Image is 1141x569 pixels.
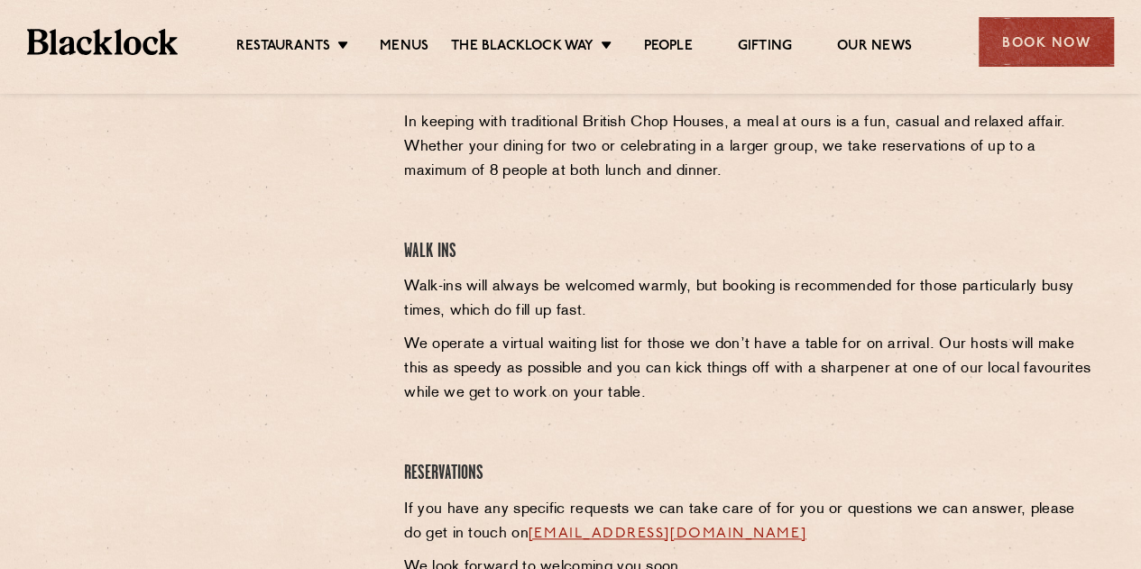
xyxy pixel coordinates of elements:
[27,29,178,54] img: BL_Textured_Logo-footer-cropped.svg
[837,38,912,56] a: Our News
[529,527,806,541] a: [EMAIL_ADDRESS][DOMAIN_NAME]
[979,17,1114,67] div: Book Now
[236,38,330,56] a: Restaurants
[643,38,692,56] a: People
[110,52,312,324] iframe: OpenTable make booking widget
[404,333,1096,406] p: We operate a virtual waiting list for those we don’t have a table for on arrival. Our hosts will ...
[404,111,1096,184] p: In keeping with traditional British Chop Houses, a meal at ours is a fun, casual and relaxed affa...
[451,38,594,56] a: The Blacklock Way
[404,498,1096,546] p: If you have any specific requests we can take care of for you or questions we can answer, please ...
[738,38,792,56] a: Gifting
[380,38,428,56] a: Menus
[404,275,1096,324] p: Walk-ins will always be welcomed warmly, but booking is recommended for those particularly busy t...
[404,462,1096,486] h4: Reservations
[404,240,1096,264] h4: Walk Ins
